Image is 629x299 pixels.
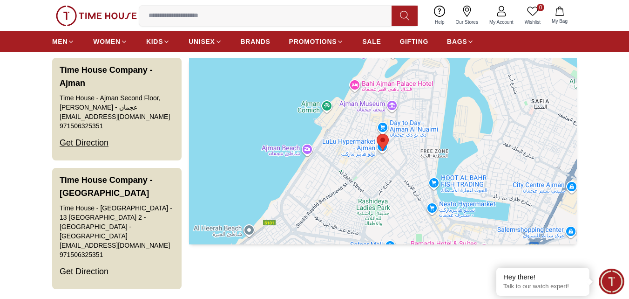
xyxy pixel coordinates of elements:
a: Our Stores [450,4,484,28]
div: Chat Widget [599,269,624,294]
span: SALE [362,37,381,46]
div: Get Direction [60,259,108,284]
span: Wishlist [521,19,544,26]
a: 971506325351 [60,250,103,259]
span: MEN [52,37,68,46]
div: Time House - [GEOGRAPHIC_DATA] - 13 [GEOGRAPHIC_DATA] 2 - [GEOGRAPHIC_DATA] - [GEOGRAPHIC_DATA] [60,203,174,241]
span: 0 [537,4,544,11]
span: GIFTING [399,37,428,46]
div: Time House - Ajman Second Floor, [PERSON_NAME] - عجمان [60,93,174,112]
div: Get Direction [60,131,108,155]
span: WOMEN [93,37,121,46]
span: My Bag [548,18,571,25]
a: GIFTING [399,33,428,50]
button: Time House Company - AjmanTime House - Ajman Second Floor, [PERSON_NAME] - عجمان[EMAIL_ADDRESS][D... [52,58,182,160]
span: Our Stores [452,19,482,26]
a: BRANDS [241,33,271,50]
a: KIDS [146,33,170,50]
a: SALE [362,33,381,50]
div: Hey there! [503,272,582,282]
button: Time House Company - [GEOGRAPHIC_DATA]Time House - [GEOGRAPHIC_DATA] - 13 [GEOGRAPHIC_DATA] 2 - [... [52,168,182,289]
a: 0Wishlist [519,4,546,28]
a: [EMAIL_ADDRESS][DOMAIN_NAME] [60,112,170,121]
h3: Time House Company - [GEOGRAPHIC_DATA] [60,174,174,200]
span: UNISEX [189,37,215,46]
a: MEN [52,33,74,50]
span: PROMOTIONS [289,37,337,46]
span: BRANDS [241,37,271,46]
span: Help [431,19,448,26]
a: 971506325351 [60,121,103,131]
h3: Time House Company - Ajman [60,63,174,90]
p: Talk to our watch expert! [503,283,582,291]
button: My Bag [546,5,573,27]
a: Help [429,4,450,28]
img: ... [56,6,137,26]
span: BAGS [447,37,467,46]
a: PROMOTIONS [289,33,344,50]
a: BAGS [447,33,474,50]
span: My Account [486,19,517,26]
a: WOMEN [93,33,128,50]
a: UNISEX [189,33,222,50]
span: KIDS [146,37,163,46]
a: [EMAIL_ADDRESS][DOMAIN_NAME] [60,241,170,250]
